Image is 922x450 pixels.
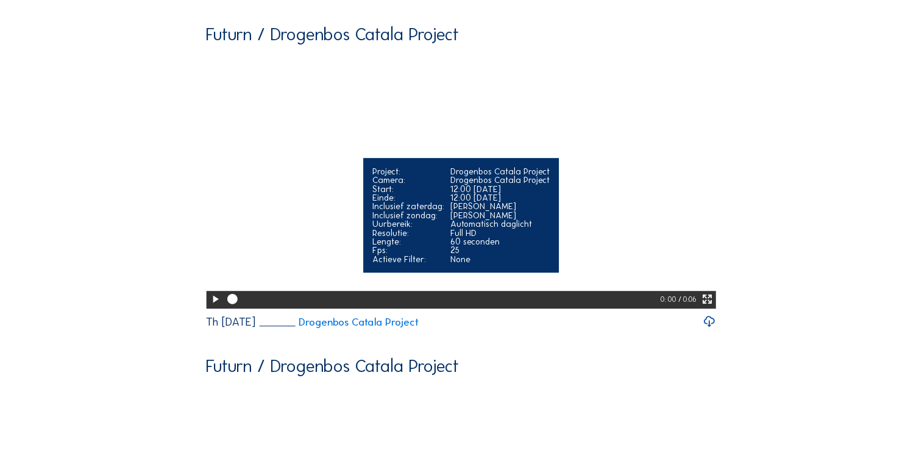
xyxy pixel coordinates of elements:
a: Drogenbos Catala Project [259,317,419,327]
div: Uurbereik: [372,220,444,228]
div: Th [DATE] [206,316,255,328]
div: Futurn / Drogenbos Catala Project [206,26,459,44]
div: 25 [450,246,550,254]
div: 0: 00 [661,291,678,309]
div: Full HD [450,229,550,237]
div: 12:00 [DATE] [450,185,550,193]
div: Camera: [372,176,444,184]
div: Fps: [372,246,444,254]
div: 60 seconden [450,237,550,246]
div: Actieve Filter: [372,255,444,263]
div: [PERSON_NAME] [450,202,550,210]
div: Inclusief zondag: [372,211,444,220]
div: Drogenbos Catala Project [450,167,550,176]
div: Drogenbos Catala Project [450,176,550,184]
div: Automatisch daglicht [450,220,550,228]
div: Lengte: [372,237,444,246]
video: Your browser does not support the video tag. [206,52,716,307]
div: 12:00 [DATE] [450,193,550,202]
div: Einde: [372,193,444,202]
div: Inclusief zaterdag: [372,202,444,210]
div: Futurn / Drogenbos Catala Project [206,358,459,376]
div: Resolutie: [372,229,444,237]
div: Project: [372,167,444,176]
div: / 0:06 [678,291,697,309]
div: None [450,255,550,263]
div: [PERSON_NAME] [450,211,550,220]
div: Start: [372,185,444,193]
